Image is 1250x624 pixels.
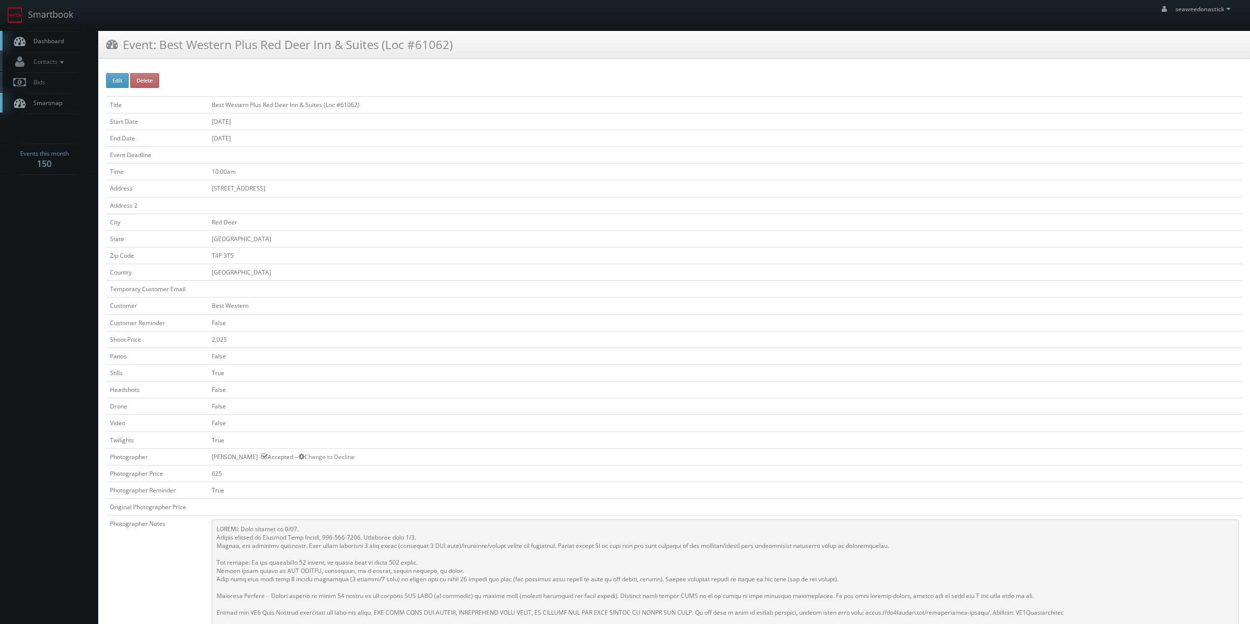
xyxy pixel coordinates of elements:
[106,482,208,498] td: Photographer Reminder
[208,465,1243,482] td: 625
[106,348,208,364] td: Panos
[28,78,45,86] span: Bids
[106,364,208,381] td: Stills
[208,298,1243,314] td: Best Western
[208,264,1243,281] td: [GEOGRAPHIC_DATA]
[106,448,208,465] td: Photographer
[106,197,208,214] td: Address 2
[208,381,1243,398] td: False
[208,415,1243,432] td: False
[106,381,208,398] td: Headshots
[106,281,208,298] td: Temporary Customer Email
[7,7,23,23] img: smartbook-logo.png
[208,163,1243,180] td: 10:00am
[106,499,208,515] td: Original Photographer Price
[106,398,208,415] td: Drone
[208,247,1243,264] td: T4P 3T5
[208,180,1243,197] td: [STREET_ADDRESS]
[20,149,69,159] span: Events this month
[106,36,453,53] h3: Event: Best Western Plus Red Deer Inn & Suites (Loc #61062)
[208,432,1243,448] td: True
[37,158,52,169] strong: 150
[208,230,1243,247] td: [GEOGRAPHIC_DATA]
[28,57,66,66] span: Contacts
[208,331,1243,348] td: 2,025
[106,314,208,331] td: Customer Reminder
[106,180,208,197] td: Address
[299,453,355,461] a: Change to Decline
[106,113,208,130] td: Start Date
[106,96,208,113] td: Title
[106,130,208,146] td: End Date
[106,331,208,348] td: Shoot Price
[208,482,1243,498] td: True
[208,214,1243,230] td: Red Deer
[208,130,1243,146] td: [DATE]
[208,314,1243,331] td: False
[208,364,1243,381] td: True
[106,230,208,247] td: State
[28,37,64,45] span: Dashboard
[106,264,208,281] td: Country
[106,73,129,88] button: Edit
[106,214,208,230] td: City
[1175,5,1233,13] span: seaweedonastick
[106,298,208,314] td: Customer
[106,247,208,264] td: Zip Code
[208,113,1243,130] td: [DATE]
[106,415,208,432] td: Video
[106,163,208,180] td: Time
[208,398,1243,415] td: False
[106,147,208,163] td: Event Deadline
[28,99,62,107] span: Smartmap
[208,448,1243,465] td: [PERSON_NAME] - Accepted --
[208,348,1243,364] td: False
[130,73,159,88] button: Delete
[106,465,208,482] td: Photographer Price
[208,96,1243,113] td: Best Western Plus Red Deer Inn & Suites (Loc #61062)
[106,432,208,448] td: Twilights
